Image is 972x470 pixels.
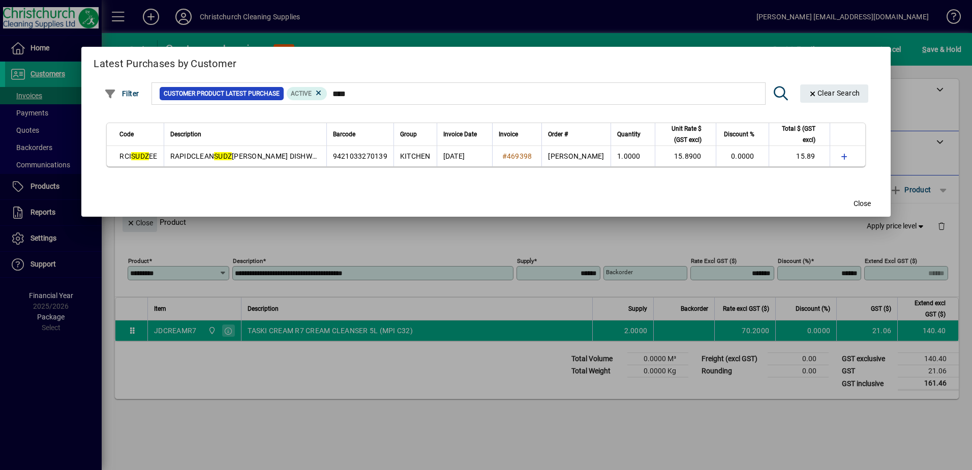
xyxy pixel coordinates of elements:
[800,84,868,103] button: Clear
[716,146,769,166] td: 0.0000
[846,194,878,213] button: Close
[119,129,157,140] div: Code
[617,129,641,140] span: Quantity
[119,129,134,140] span: Code
[333,129,387,140] div: Barcode
[170,129,201,140] span: Description
[655,146,716,166] td: 15.8900
[104,90,139,98] span: Filter
[102,84,142,103] button: Filter
[499,151,536,162] a: #469398
[400,129,417,140] span: Group
[722,129,764,140] div: Discount %
[854,198,871,209] span: Close
[548,129,604,140] div: Order #
[400,129,431,140] div: Group
[541,146,610,166] td: [PERSON_NAME]
[548,129,568,140] span: Order #
[119,152,157,160] span: RCI EE
[499,129,536,140] div: Invoice
[502,152,507,160] span: #
[507,152,532,160] span: 469398
[131,152,149,160] em: SUDZ
[617,129,650,140] div: Quantity
[661,123,711,145] div: Unit Rate $ (GST excl)
[400,152,431,160] span: KITCHEN
[170,152,396,160] span: RAPIDCLEAN [PERSON_NAME] DISHWASH LIQUID 5L (MPI C32)
[164,89,280,99] span: Customer Product Latest Purchase
[611,146,655,166] td: 1.0000
[291,90,312,97] span: Active
[437,146,492,166] td: [DATE]
[170,129,320,140] div: Description
[287,87,327,100] mat-chip: Product Activation Status: Active
[775,123,825,145] div: Total $ (GST excl)
[443,129,486,140] div: Invoice Date
[775,123,815,145] span: Total $ (GST excl)
[808,89,860,97] span: Clear Search
[661,123,702,145] span: Unit Rate $ (GST excl)
[769,146,830,166] td: 15.89
[81,47,890,76] h2: Latest Purchases by Customer
[724,129,754,140] span: Discount %
[443,129,477,140] span: Invoice Date
[214,152,232,160] em: SUDZ
[499,129,518,140] span: Invoice
[333,129,355,140] span: Barcode
[333,152,387,160] span: 9421033270139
